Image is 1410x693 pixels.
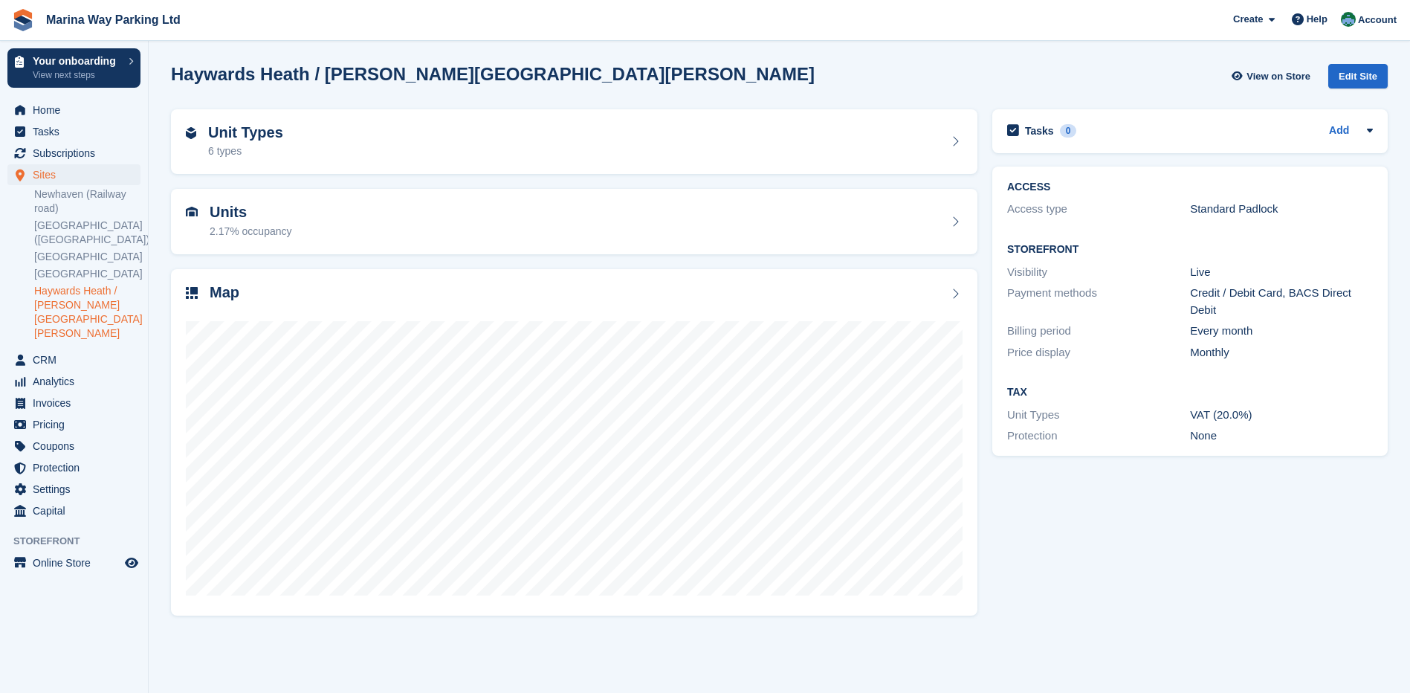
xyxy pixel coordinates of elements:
[208,144,283,159] div: 6 types
[40,7,187,32] a: Marina Way Parking Ltd
[33,436,122,457] span: Coupons
[7,371,140,392] a: menu
[33,121,122,142] span: Tasks
[1007,428,1190,445] div: Protection
[1007,285,1190,318] div: Payment methods
[7,393,140,413] a: menu
[33,457,122,478] span: Protection
[33,68,121,82] p: View next steps
[34,250,140,264] a: [GEOGRAPHIC_DATA]
[1328,64,1388,94] a: Edit Site
[33,479,122,500] span: Settings
[1358,13,1397,28] span: Account
[34,187,140,216] a: Newhaven (Railway road)
[7,500,140,521] a: menu
[33,56,121,66] p: Your onboarding
[1007,407,1190,424] div: Unit Types
[1007,201,1190,218] div: Access type
[7,552,140,573] a: menu
[1007,264,1190,281] div: Visibility
[1190,285,1373,318] div: Credit / Debit Card, BACS Direct Debit
[1190,428,1373,445] div: None
[1229,64,1316,88] a: View on Store
[7,100,140,120] a: menu
[7,457,140,478] a: menu
[171,64,815,84] h2: Haywards Heath / [PERSON_NAME][GEOGRAPHIC_DATA][PERSON_NAME]
[210,224,292,239] div: 2.17% occupancy
[1190,201,1373,218] div: Standard Padlock
[7,121,140,142] a: menu
[7,414,140,435] a: menu
[1007,387,1373,399] h2: Tax
[1329,123,1349,140] a: Add
[33,371,122,392] span: Analytics
[33,393,122,413] span: Invoices
[33,164,122,185] span: Sites
[7,479,140,500] a: menu
[171,189,977,254] a: Units 2.17% occupancy
[33,552,122,573] span: Online Store
[1246,69,1310,84] span: View on Store
[1190,323,1373,340] div: Every month
[171,269,977,616] a: Map
[34,219,140,247] a: [GEOGRAPHIC_DATA] ([GEOGRAPHIC_DATA])
[1060,124,1077,138] div: 0
[1007,244,1373,256] h2: Storefront
[1233,12,1263,27] span: Create
[34,267,140,281] a: [GEOGRAPHIC_DATA]
[1007,181,1373,193] h2: ACCESS
[7,436,140,457] a: menu
[7,48,140,88] a: Your onboarding View next steps
[1007,323,1190,340] div: Billing period
[1190,344,1373,361] div: Monthly
[1190,264,1373,281] div: Live
[186,127,196,139] img: unit-type-icn-2b2737a686de81e16bb02015468b77c625bbabd49415b5ef34ead5e3b44a266d.svg
[123,554,140,572] a: Preview store
[7,164,140,185] a: menu
[33,349,122,370] span: CRM
[33,143,122,164] span: Subscriptions
[1007,344,1190,361] div: Price display
[12,9,34,31] img: stora-icon-8386f47178a22dfd0bd8f6a31ec36ba5ce8667c1dd55bd0f319d3a0aa187defe.svg
[186,207,198,217] img: unit-icn-7be61d7bf1b0ce9d3e12c5938cc71ed9869f7b940bace4675aadf7bd6d80202e.svg
[33,100,122,120] span: Home
[7,143,140,164] a: menu
[7,349,140,370] a: menu
[34,284,140,341] a: Haywards Heath / [PERSON_NAME][GEOGRAPHIC_DATA][PERSON_NAME]
[210,204,292,221] h2: Units
[208,124,283,141] h2: Unit Types
[171,109,977,175] a: Unit Types 6 types
[210,284,239,301] h2: Map
[1025,124,1054,138] h2: Tasks
[1190,407,1373,424] div: VAT (20.0%)
[186,287,198,299] img: map-icn-33ee37083ee616e46c38cad1a60f524a97daa1e2b2c8c0bc3eb3415660979fc1.svg
[1341,12,1356,27] img: Paul Lewis
[33,500,122,521] span: Capital
[13,534,148,549] span: Storefront
[1328,64,1388,88] div: Edit Site
[33,414,122,435] span: Pricing
[1307,12,1327,27] span: Help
